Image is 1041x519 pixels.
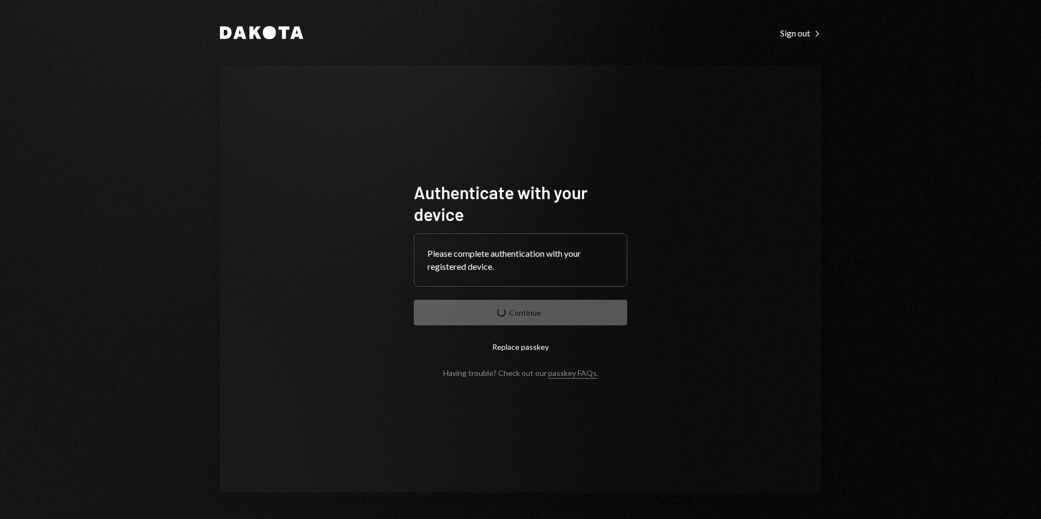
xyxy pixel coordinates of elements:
[443,368,598,378] div: Having trouble? Check out our .
[548,368,597,379] a: passkey FAQs
[427,247,614,273] div: Please complete authentication with your registered device.
[780,28,821,39] div: Sign out
[414,181,627,225] h1: Authenticate with your device
[414,334,627,360] button: Replace passkey
[780,27,821,39] a: Sign out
